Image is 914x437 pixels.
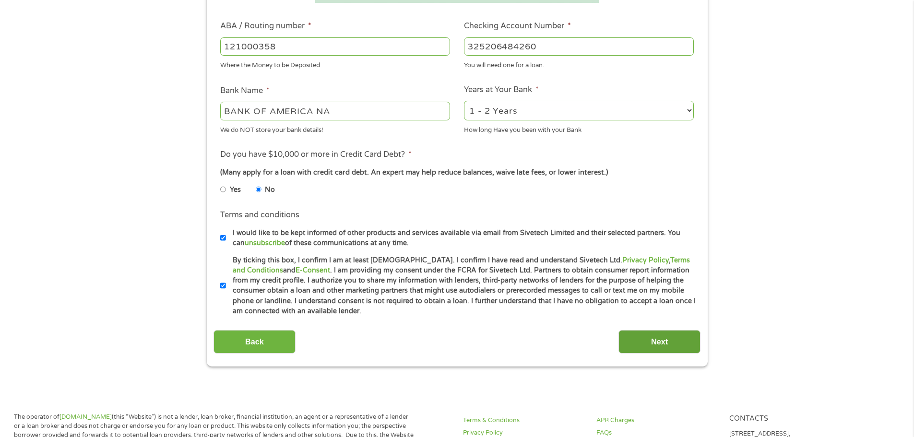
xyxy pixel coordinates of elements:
[245,239,285,247] a: unsubscribe
[464,122,694,135] div: How long Have you been with your Bank
[464,85,539,95] label: Years at Your Bank
[220,122,450,135] div: We do NOT store your bank details!
[729,414,851,424] h4: Contacts
[226,228,697,248] label: I would like to be kept informed of other products and services available via email from Sivetech...
[464,58,694,71] div: You will need one for a loan.
[265,185,275,195] label: No
[596,416,718,425] a: APR Charges
[463,416,585,425] a: Terms & Conditions
[230,185,241,195] label: Yes
[220,210,299,220] label: Terms and conditions
[220,58,450,71] div: Where the Money to be Deposited
[296,266,330,274] a: E-Consent
[220,150,412,160] label: Do you have $10,000 or more in Credit Card Debt?
[220,21,311,31] label: ABA / Routing number
[464,21,571,31] label: Checking Account Number
[59,413,112,421] a: [DOMAIN_NAME]
[214,330,296,354] input: Back
[220,167,693,178] div: (Many apply for a loan with credit card debt. An expert may help reduce balances, waive late fees...
[226,255,697,317] label: By ticking this box, I confirm I am at least [DEMOGRAPHIC_DATA]. I confirm I have read and unders...
[220,37,450,56] input: 263177916
[622,256,669,264] a: Privacy Policy
[233,256,690,274] a: Terms and Conditions
[220,86,270,96] label: Bank Name
[464,37,694,56] input: 345634636
[618,330,700,354] input: Next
